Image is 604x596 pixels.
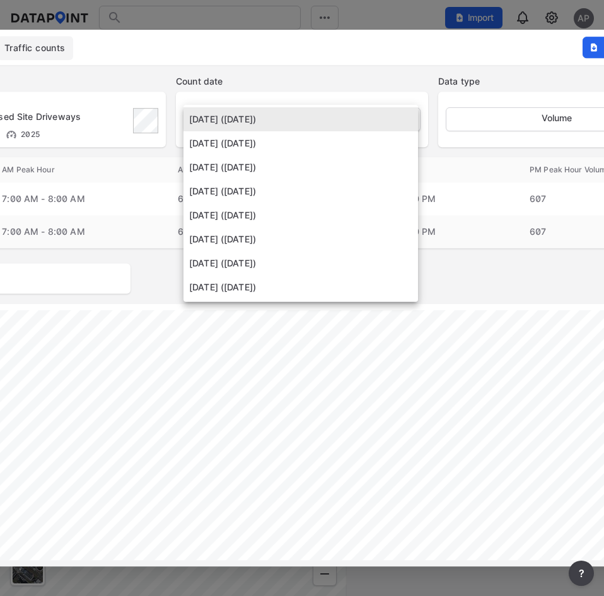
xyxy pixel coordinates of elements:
[183,155,418,179] li: [DATE] ([DATE])
[183,131,418,155] li: [DATE] ([DATE])
[183,227,418,251] li: [DATE] ([DATE])
[183,107,418,131] li: [DATE] ([DATE])
[183,203,418,227] li: [DATE] ([DATE])
[183,275,418,299] li: [DATE] ([DATE])
[183,251,418,275] li: [DATE] ([DATE])
[183,179,418,203] li: [DATE] ([DATE])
